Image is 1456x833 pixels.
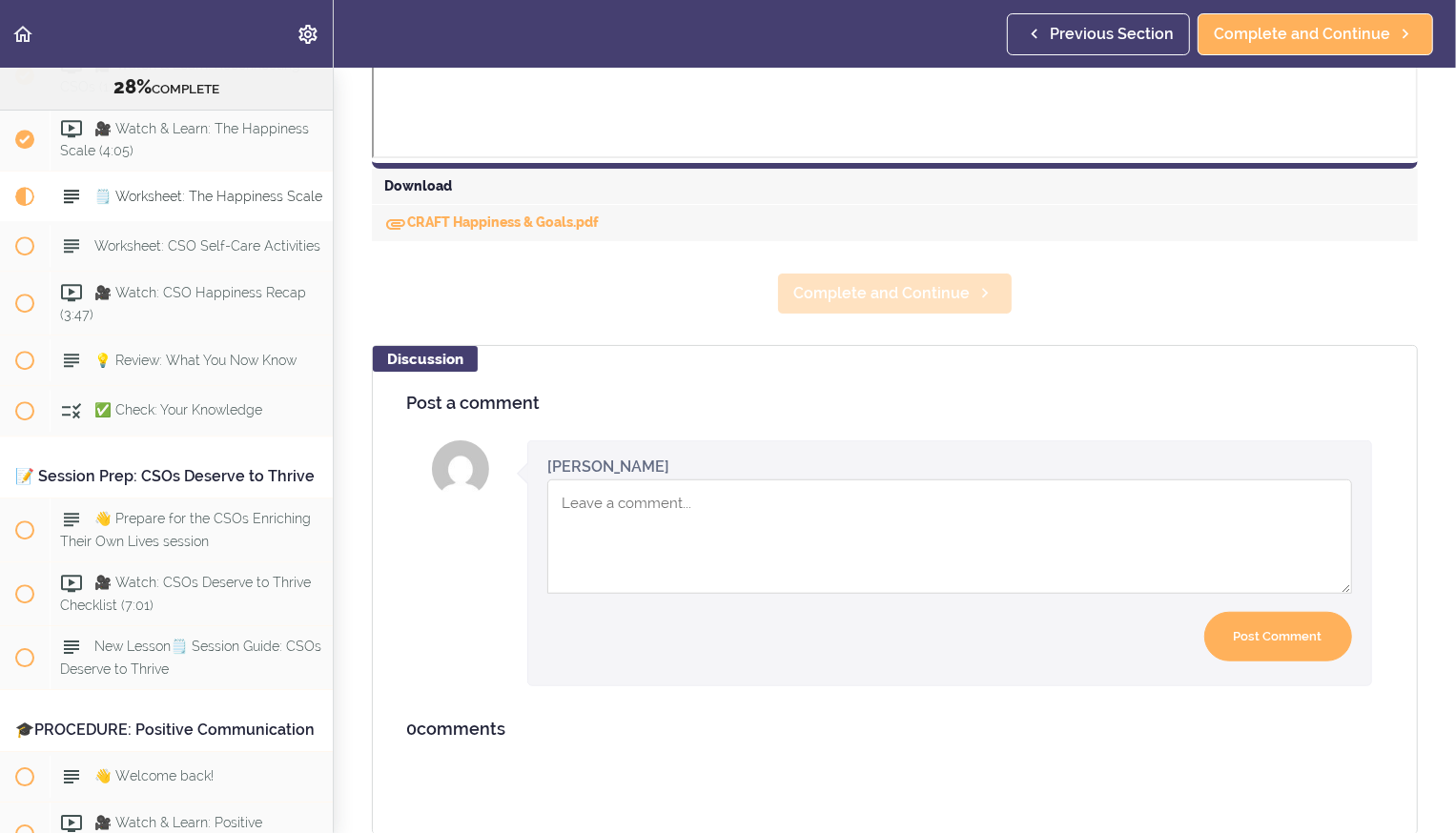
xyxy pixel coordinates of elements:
div: COMPLETE [24,75,309,100]
div: [PERSON_NAME] [547,456,669,477]
span: 🗒️ Worksheet: The Happiness Scale [94,189,322,204]
span: 28% [113,75,152,98]
a: Complete and Continue [1198,13,1433,55]
span: Worksheet: CSO Self-Care Activities [94,238,320,254]
img: Sasha Branch [432,440,489,498]
span: 👋 Welcome back! [94,768,214,783]
div: Discussion [373,346,478,372]
h4: comments [406,720,1384,739]
textarea: Comment box [547,479,1352,594]
span: 🎥 Watch: CSOs Deserve to Thrive Checklist (7:01) [60,576,311,613]
span: 🎥 Watch & Learn: The Happiness Scale (4:05) [60,121,309,158]
a: Complete and Continue [777,273,1013,315]
span: Complete and Continue [793,282,970,305]
span: 💡 Review: What You Now Know [94,353,297,368]
svg: Settings Menu [297,23,319,46]
svg: Download [384,213,407,235]
span: New Lesson🗒️ Session Guide: CSOs Deserve to Thrive [60,640,321,677]
span: 🎥 Watch: CSO Happiness Recap (3:47) [60,285,306,322]
a: Previous Section [1007,13,1190,55]
input: Post Comment [1204,612,1352,662]
span: 👋 Prepare for the CSOs Enriching Their Own Lives session [60,512,311,549]
div: Download [372,169,1418,205]
span: Complete and Continue [1214,23,1390,46]
span: 0 [406,719,417,739]
h4: Post a comment [406,394,1384,413]
a: DownloadCRAFT Happiness & Goals.pdf [384,214,599,230]
span: Previous Section [1050,23,1174,46]
span: ✅ Check: Your Knowledge [94,403,262,418]
svg: Back to course curriculum [11,23,34,46]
